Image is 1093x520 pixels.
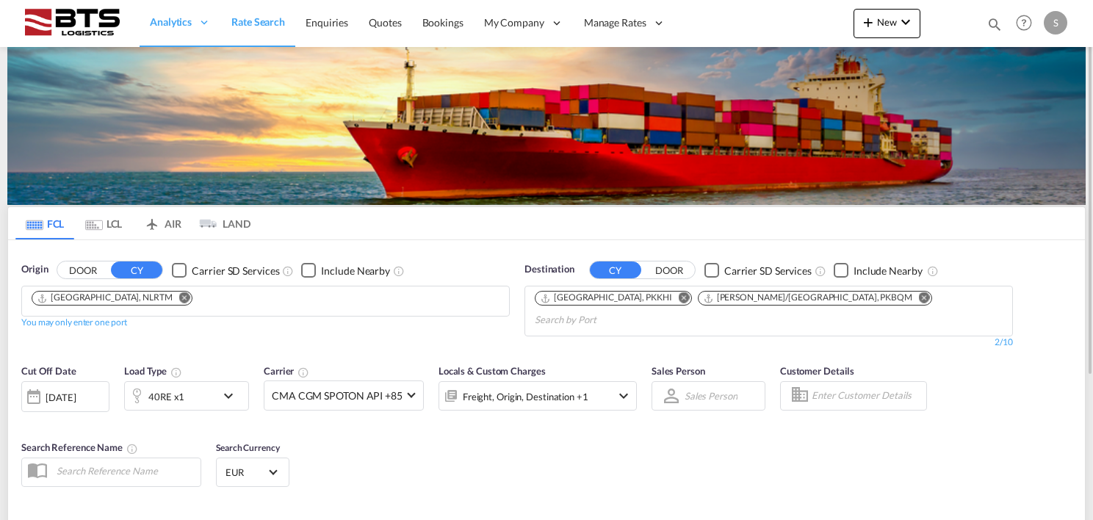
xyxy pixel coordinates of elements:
[321,264,390,278] div: Include Nearby
[22,7,121,40] img: cdcc71d0be7811ed9adfbf939d2aa0e8.png
[272,389,403,403] span: CMA CGM SPOTON API +85
[986,16,1003,38] div: icon-magnify
[927,265,939,277] md-icon: Unchecked: Ignores neighbouring ports when fetching rates.Checked : Includes neighbouring ports w...
[21,410,32,430] md-datepicker: Select
[815,265,826,277] md-icon: Unchecked: Search for CY (Container Yard) services for all selected carriers.Checked : Search for...
[170,292,192,306] button: Remove
[21,381,109,412] div: [DATE]
[124,381,249,411] div: 40RE x1icon-chevron-down
[812,385,922,407] input: Enter Customer Details
[15,207,74,239] md-tab-item: FCL
[524,262,574,277] span: Destination
[306,16,348,29] span: Enquiries
[297,366,309,378] md-icon: The selected Trucker/Carrierwill be displayed in the rate results If the rates are from another f...
[669,292,691,306] button: Remove
[148,386,184,407] div: 40RE x1
[584,15,646,30] span: Manage Rates
[21,262,48,277] span: Origin
[192,207,250,239] md-tab-item: LAND
[854,9,920,38] button: icon-plus 400-fgNewicon-chevron-down
[1011,10,1044,37] div: Help
[1044,11,1067,35] div: S
[57,262,109,279] button: DOOR
[143,215,161,226] md-icon: icon-airplane
[703,292,915,304] div: Press delete to remove this chip.
[535,308,674,332] input: Chips input.
[986,16,1003,32] md-icon: icon-magnify
[216,442,280,453] span: Search Currency
[7,47,1086,205] img: LCL+%26+FCL+BACKGROUND.png
[909,292,931,306] button: Remove
[224,461,281,483] md-select: Select Currency: € EUREuro
[643,262,695,279] button: DOOR
[301,262,390,278] md-checkbox: Checkbox No Ink
[21,365,76,377] span: Cut Off Date
[37,292,176,304] div: Press delete to remove this chip.
[859,13,877,31] md-icon: icon-plus 400-fg
[703,292,912,304] div: Muhammad Bin Qasim/Karachi, PKBQM
[533,286,1005,332] md-chips-wrap: Chips container. Use arrow keys to select chips.
[220,387,245,405] md-icon: icon-chevron-down
[264,365,309,377] span: Carrier
[540,292,672,304] div: Karachi, PKKHI
[897,13,915,31] md-icon: icon-chevron-down
[29,286,204,312] md-chips-wrap: Chips container. Use arrow keys to select chips.
[484,15,544,30] span: My Company
[21,317,127,329] div: You may only enter one port
[21,441,138,453] span: Search Reference Name
[834,262,923,278] md-checkbox: Checkbox No Ink
[540,292,675,304] div: Press delete to remove this chip.
[192,264,279,278] div: Carrier SD Services
[859,16,915,28] span: New
[590,261,641,278] button: CY
[780,365,854,377] span: Customer Details
[111,261,162,278] button: CY
[126,443,138,455] md-icon: Your search will be saved by the below given name
[1011,10,1036,35] span: Help
[226,466,267,479] span: EUR
[74,207,133,239] md-tab-item: LCL
[439,381,637,411] div: Freight Origin Destination Factory Stuffingicon-chevron-down
[524,336,1013,349] div: 2/10
[15,207,250,239] md-pagination-wrapper: Use the left and right arrow keys to navigate between tabs
[393,265,405,277] md-icon: Unchecked: Ignores neighbouring ports when fetching rates.Checked : Includes neighbouring ports w...
[37,292,173,304] div: Rotterdam, NLRTM
[170,366,182,378] md-icon: icon-information-outline
[46,391,76,404] div: [DATE]
[724,264,812,278] div: Carrier SD Services
[422,16,463,29] span: Bookings
[282,265,294,277] md-icon: Unchecked: Search for CY (Container Yard) services for all selected carriers.Checked : Search for...
[133,207,192,239] md-tab-item: AIR
[124,365,182,377] span: Load Type
[439,365,546,377] span: Locals & Custom Charges
[150,15,192,29] span: Analytics
[49,460,201,482] input: Search Reference Name
[683,385,739,406] md-select: Sales Person
[615,387,632,405] md-icon: icon-chevron-down
[231,15,285,28] span: Rate Search
[704,262,812,278] md-checkbox: Checkbox No Ink
[652,365,705,377] span: Sales Person
[463,386,588,407] div: Freight Origin Destination Factory Stuffing
[369,16,401,29] span: Quotes
[854,264,923,278] div: Include Nearby
[172,262,279,278] md-checkbox: Checkbox No Ink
